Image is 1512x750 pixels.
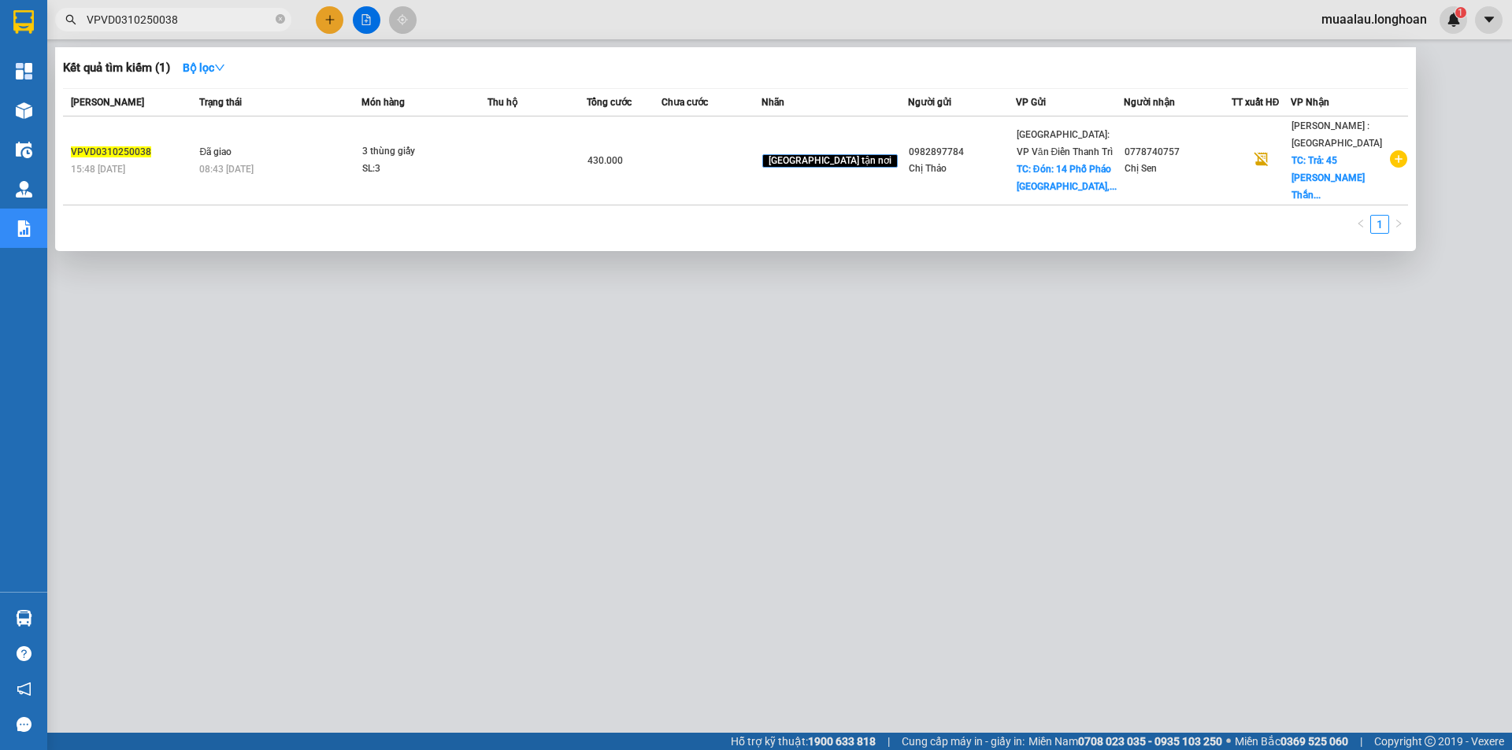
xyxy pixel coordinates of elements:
[909,161,1015,177] div: Chị Thảo
[214,62,225,73] span: down
[362,143,480,161] div: 3 thùng giấy
[183,61,225,74] strong: Bộ lọc
[16,220,32,237] img: solution-icon
[1389,215,1408,234] li: Next Page
[1351,215,1370,234] li: Previous Page
[16,142,32,158] img: warehouse-icon
[587,155,623,166] span: 430.000
[1291,97,1329,108] span: VP Nhận
[908,97,951,108] span: Người gửi
[16,181,32,198] img: warehouse-icon
[1017,129,1113,157] span: [GEOGRAPHIC_DATA]: VP Văn Điển Thanh Trì
[16,63,32,79] img: dashboard-icon
[71,146,151,157] span: VPVD0310250038
[1371,216,1388,233] a: 1
[762,97,784,108] span: Nhãn
[87,11,272,28] input: Tìm tên, số ĐT hoặc mã đơn
[71,97,144,108] span: [PERSON_NAME]
[199,146,232,157] span: Đã giao
[1124,97,1175,108] span: Người nhận
[1017,164,1117,192] span: TC: Đón: 14 Phố Pháo [GEOGRAPHIC_DATA],...
[661,97,708,108] span: Chưa cước
[487,97,517,108] span: Thu hộ
[1291,155,1365,201] span: TC: Trả: 45 [PERSON_NAME] Thắn...
[1394,219,1403,228] span: right
[199,97,242,108] span: Trạng thái
[1291,120,1382,149] span: [PERSON_NAME] : [GEOGRAPHIC_DATA]
[16,102,32,119] img: warehouse-icon
[1390,150,1407,168] span: plus-circle
[762,154,898,168] span: [GEOGRAPHIC_DATA] tận nơi
[1370,215,1389,234] li: 1
[199,164,254,175] span: 08:43 [DATE]
[17,646,31,661] span: question-circle
[1232,97,1280,108] span: TT xuất HĐ
[63,60,170,76] h3: Kết quả tìm kiếm ( 1 )
[1125,144,1231,161] div: 0778740757
[1356,219,1366,228] span: left
[276,13,285,28] span: close-circle
[170,55,238,80] button: Bộ lọcdown
[13,10,34,34] img: logo-vxr
[17,682,31,696] span: notification
[587,97,632,108] span: Tổng cước
[362,161,480,178] div: SL: 3
[361,97,405,108] span: Món hàng
[1389,215,1408,234] button: right
[1125,161,1231,177] div: Chị Sen
[276,14,285,24] span: close-circle
[71,164,125,175] span: 15:48 [DATE]
[1351,215,1370,234] button: left
[17,717,31,732] span: message
[16,610,32,626] img: warehouse-icon
[65,14,76,25] span: search
[909,144,1015,161] div: 0982897784
[1016,97,1046,108] span: VP Gửi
